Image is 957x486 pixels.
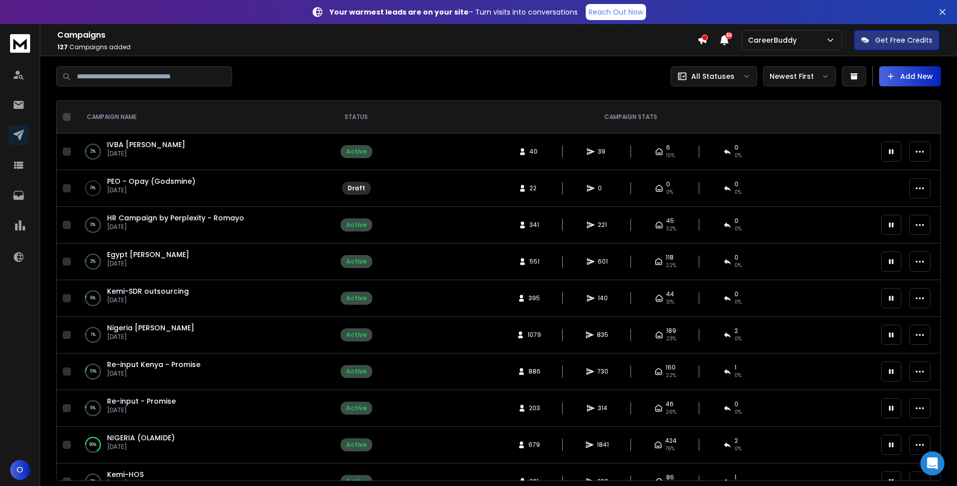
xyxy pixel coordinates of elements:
[346,331,367,339] div: Active
[597,477,608,485] span: 229
[107,260,189,268] p: [DATE]
[734,298,741,306] span: 0 %
[734,445,741,453] span: 0 %
[920,451,944,475] div: Open Intercom Messenger
[734,225,741,233] span: 0 %
[528,441,540,449] span: 679
[107,406,176,414] p: [DATE]
[763,66,836,86] button: Newest First
[734,400,738,408] span: 0
[598,184,608,192] span: 0
[597,441,609,449] span: 1841
[107,286,189,296] a: Kemi-SDR outsourcing
[666,363,676,372] span: 160
[589,7,643,17] p: Reach Out Now
[734,473,736,481] span: 1
[528,294,540,302] span: 395
[75,317,326,353] td: 1%Nigeria [PERSON_NAME][DATE]
[666,188,673,196] span: 0%
[666,408,676,416] span: 26 %
[875,35,932,45] p: Get Free Credits
[330,7,578,17] p: – Turn visits into conversations
[10,460,30,480] button: O
[346,294,367,302] div: Active
[734,254,738,262] span: 0
[346,477,367,485] div: Active
[734,290,738,298] span: 0
[346,404,367,412] div: Active
[529,258,540,266] span: 551
[598,294,608,302] span: 140
[90,257,95,267] p: 2 %
[75,101,326,134] th: CAMPAIGN NAME
[107,186,195,194] p: [DATE]
[107,396,176,406] a: Re-input - Promise
[107,323,194,333] a: Nigeria [PERSON_NAME]
[666,180,670,188] span: 0
[75,390,326,427] td: 6%Re-input - Promise[DATE]
[666,372,676,380] span: 22 %
[691,71,734,81] p: All Statuses
[734,335,741,343] span: 0 %
[734,217,738,225] span: 0
[107,443,175,451] p: [DATE]
[90,293,95,303] p: 6 %
[326,101,386,134] th: STATUS
[529,148,540,156] span: 40
[666,290,674,298] span: 44
[107,433,175,443] a: NIGERIA (OLAMIDE)
[734,363,736,372] span: 1
[75,244,326,280] td: 2%Egypt [PERSON_NAME][DATE]
[90,220,95,230] p: 0 %
[734,437,738,445] span: 2
[57,43,68,51] span: 127
[75,170,326,207] td: 0%PEO - Opay (Godsmine)[DATE]
[107,370,200,378] p: [DATE]
[665,437,677,445] span: 424
[666,254,674,262] span: 118
[75,134,326,170] td: 2%IVBA [PERSON_NAME][DATE]
[529,477,540,485] span: 321
[666,262,676,270] span: 22 %
[89,440,96,450] p: 66 %
[90,403,95,413] p: 6 %
[346,148,367,156] div: Active
[107,213,244,223] a: HR Campaign by Perplexity - Romayo
[91,330,95,340] p: 1 %
[90,147,95,157] p: 2 %
[386,101,875,134] th: CAMPAIGN STATS
[597,368,608,376] span: 730
[107,469,144,479] a: Kemi-HOS
[734,144,738,152] span: 0
[75,280,326,317] td: 6%Kemi-SDR outsourcing[DATE]
[90,367,96,377] p: 10 %
[107,296,189,304] p: [DATE]
[107,140,185,150] a: IVBA [PERSON_NAME]
[107,150,185,158] p: [DATE]
[107,359,200,370] a: Re-input Kenya - Promise
[346,368,367,376] div: Active
[748,35,801,45] p: CareerBuddy
[734,408,741,416] span: 0 %
[75,353,326,390] td: 10%Re-input Kenya - Promise[DATE]
[346,258,367,266] div: Active
[879,66,941,86] button: Add New
[346,441,367,449] div: Active
[90,183,95,193] p: 0 %
[598,221,608,229] span: 221
[598,148,608,156] span: 39
[666,327,676,335] span: 189
[10,34,30,53] img: logo
[348,184,365,192] div: Draft
[725,32,732,39] span: 50
[107,176,195,186] a: PEO - Opay (Godsmine)
[346,221,367,229] div: Active
[529,184,540,192] span: 22
[586,4,646,20] a: Reach Out Now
